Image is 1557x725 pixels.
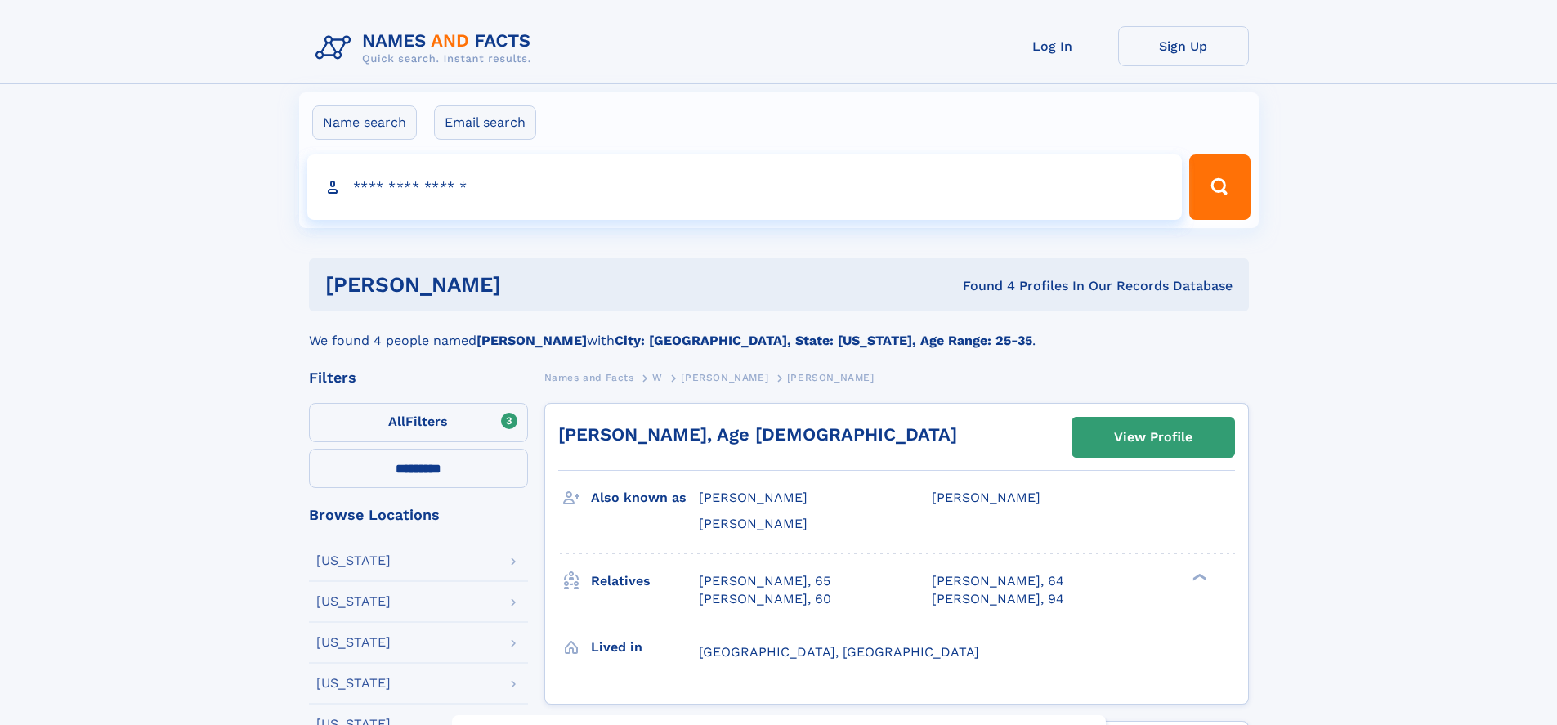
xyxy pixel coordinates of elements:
[388,414,405,429] span: All
[932,572,1064,590] a: [PERSON_NAME], 64
[544,367,634,387] a: Names and Facts
[1118,26,1249,66] a: Sign Up
[434,105,536,140] label: Email search
[681,367,768,387] a: [PERSON_NAME]
[591,484,699,512] h3: Also known as
[699,572,830,590] a: [PERSON_NAME], 65
[476,333,587,348] b: [PERSON_NAME]
[316,554,391,567] div: [US_STATE]
[652,372,663,383] span: W
[325,275,732,295] h1: [PERSON_NAME]
[309,26,544,70] img: Logo Names and Facts
[699,644,979,660] span: [GEOGRAPHIC_DATA], [GEOGRAPHIC_DATA]
[307,154,1183,220] input: search input
[591,633,699,661] h3: Lived in
[316,636,391,649] div: [US_STATE]
[699,490,808,505] span: [PERSON_NAME]
[1188,571,1208,582] div: ❯
[652,367,663,387] a: W
[787,372,875,383] span: [PERSON_NAME]
[312,105,417,140] label: Name search
[558,424,957,445] a: [PERSON_NAME], Age [DEMOGRAPHIC_DATA]
[681,372,768,383] span: [PERSON_NAME]
[309,508,528,522] div: Browse Locations
[699,590,831,608] a: [PERSON_NAME], 60
[732,277,1233,295] div: Found 4 Profiles In Our Records Database
[316,677,391,690] div: [US_STATE]
[309,370,528,385] div: Filters
[1114,418,1192,456] div: View Profile
[699,516,808,531] span: [PERSON_NAME]
[615,333,1032,348] b: City: [GEOGRAPHIC_DATA], State: [US_STATE], Age Range: 25-35
[309,403,528,442] label: Filters
[1072,418,1234,457] a: View Profile
[932,590,1064,608] a: [PERSON_NAME], 94
[591,567,699,595] h3: Relatives
[309,311,1249,351] div: We found 4 people named with .
[1189,154,1250,220] button: Search Button
[316,595,391,608] div: [US_STATE]
[987,26,1118,66] a: Log In
[932,490,1040,505] span: [PERSON_NAME]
